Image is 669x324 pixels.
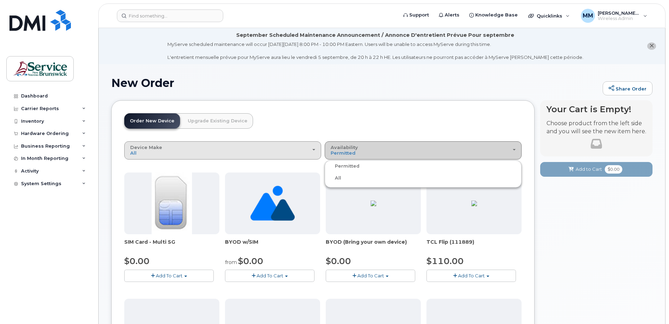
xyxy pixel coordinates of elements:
[225,259,237,265] small: from
[371,201,376,206] img: C3F069DC-2144-4AFF-AB74-F0914564C2FE.jpg
[325,141,522,160] button: Availability Permitted
[547,104,646,114] h4: Your Cart is Empty!
[156,273,183,278] span: Add To Cart
[426,256,464,266] span: $110.00
[257,273,283,278] span: Add To Cart
[326,238,421,252] div: BYOD (Bring your own device)
[576,166,602,173] span: Add to Cart
[167,41,583,61] div: MyServe scheduled maintenance will occur [DATE][DATE] 8:00 PM - 10:00 PM Eastern. Users will be u...
[426,270,516,282] button: Add To Cart
[111,77,599,89] h1: New Order
[124,256,150,266] span: $0.00
[124,141,321,160] button: Device Make All
[547,120,646,136] p: Choose product from the left side and you will see the new item here.
[250,173,295,234] img: no_image_found-2caef05468ed5679b831cfe6fc140e25e0c280774317ffc20a367ab7fd17291e.png
[124,270,214,282] button: Add To Cart
[540,162,653,176] button: Add to Cart $0.00
[426,238,522,252] div: TCL Flip (111889)
[331,150,356,156] span: Permitted
[326,174,341,182] label: All
[605,165,622,174] span: $0.00
[326,162,359,170] label: Permitted
[357,273,384,278] span: Add To Cart
[182,113,253,129] a: Upgrade Existing Device
[225,238,320,252] div: BYOD w/SIM
[647,42,656,50] button: close notification
[326,270,415,282] button: Add To Cart
[152,173,192,234] img: 00D627D4-43E9-49B7-A367-2C99342E128C.jpg
[124,113,180,129] a: Order New Device
[236,32,514,39] div: September Scheduled Maintenance Announcement / Annonce D'entretient Prévue Pour septembre
[331,144,358,150] span: Availability
[225,270,314,282] button: Add To Cart
[238,256,263,266] span: $0.00
[124,238,219,252] div: SIM Card - Multi 5G
[130,144,162,150] span: Device Make
[471,201,477,206] img: 4BBBA1A7-EEE1-4148-A36C-898E0DC10F5F.png
[458,273,485,278] span: Add To Cart
[130,150,137,156] span: All
[326,256,351,266] span: $0.00
[603,81,653,95] a: Share Order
